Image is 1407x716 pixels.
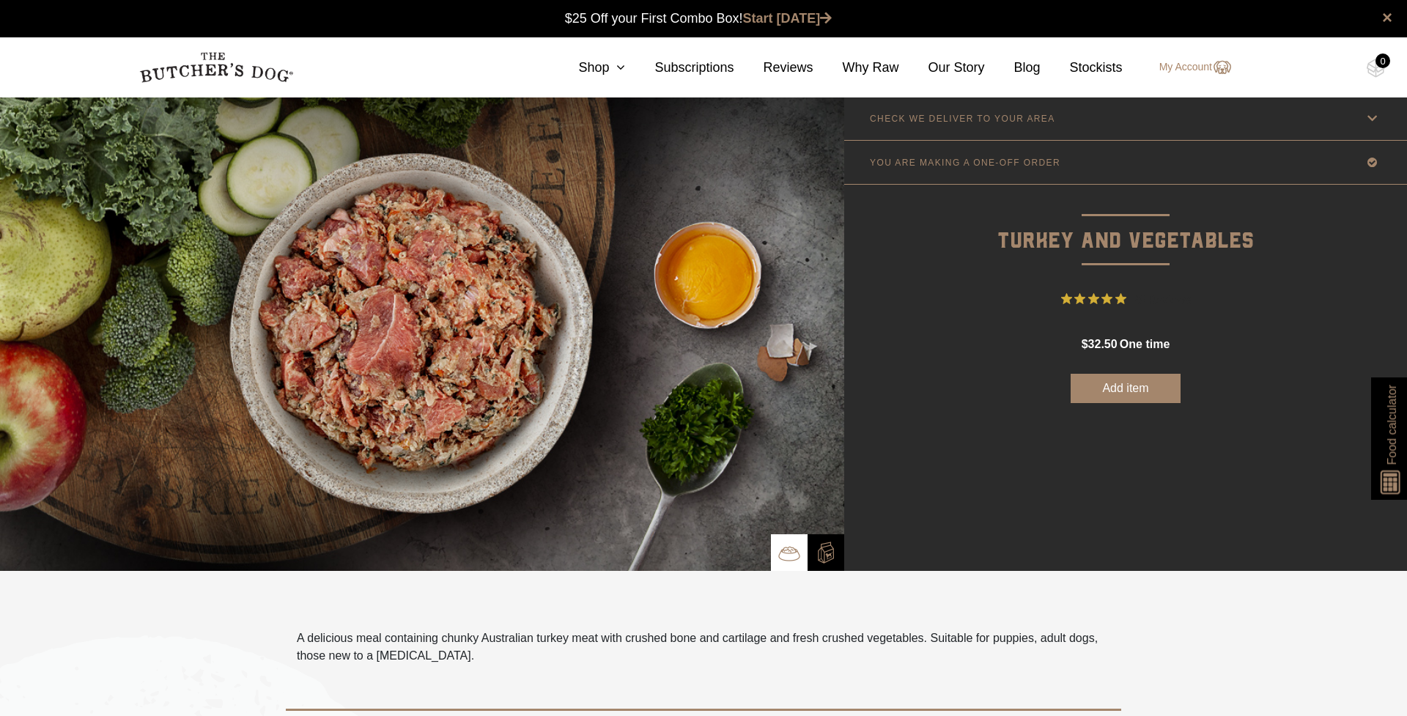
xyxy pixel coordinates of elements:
p: CHECK WE DELIVER TO YOUR AREA [870,114,1055,124]
span: 32.50 [1088,338,1118,350]
a: My Account [1145,59,1231,76]
a: Our Story [899,58,985,78]
span: one time [1120,338,1170,350]
a: YOU ARE MAKING A ONE-OFF ORDER [844,141,1407,184]
p: YOU ARE MAKING A ONE-OFF ORDER [870,158,1060,168]
img: TBD_Bowl.png [778,542,800,564]
a: CHECK WE DELIVER TO YOUR AREA [844,97,1407,140]
a: Stockists [1041,58,1123,78]
a: Blog [985,58,1041,78]
a: close [1382,9,1392,26]
a: Subscriptions [625,58,734,78]
span: 26 Reviews [1132,288,1191,310]
a: Start [DATE] [743,11,832,26]
a: Reviews [734,58,813,78]
span: Food calculator [1383,385,1400,465]
p: A delicious meal containing chunky Australian turkey meat with crushed bone and cartilage and fre... [297,630,1110,665]
div: 0 [1375,53,1390,68]
a: Shop [549,58,625,78]
span: $ [1082,338,1088,350]
button: Rated 4.9 out of 5 stars from 26 reviews. Jump to reviews. [1061,288,1191,310]
img: TBD_Build-A-Box-2.png [815,542,837,564]
img: TBD_Cart-Empty.png [1367,59,1385,78]
button: Add item [1071,374,1181,403]
p: Turkey and Vegetables [844,185,1407,259]
a: Why Raw [813,58,899,78]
